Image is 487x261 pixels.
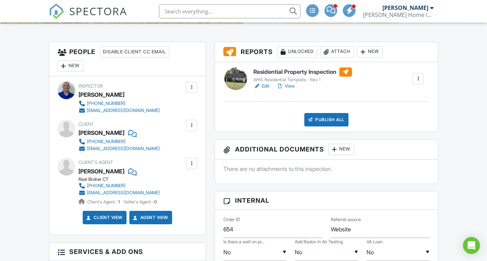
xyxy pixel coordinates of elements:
div: New [58,60,83,72]
span: Client [78,121,94,127]
div: New [357,46,383,58]
h3: Internal [215,191,438,210]
a: [EMAIL_ADDRESS][DOMAIN_NAME] [78,107,160,114]
p: There are no attachments to this inspection. [223,165,429,173]
div: [EMAIL_ADDRESS][DOMAIN_NAME] [87,146,160,152]
span: Inspector [78,83,103,89]
label: Add Radon In Air Testing [295,239,343,245]
a: Client View [85,214,123,221]
h3: People [49,42,206,76]
div: [PHONE_NUMBER] [87,101,125,106]
h6: Residential Property Inspection [253,67,352,77]
div: [PERSON_NAME] [78,127,124,138]
div: Angell Home Inspection Services, LLC [363,11,434,18]
div: Disable Client CC Email [100,46,169,58]
div: Real Broker CT [78,177,165,182]
div: [EMAIL_ADDRESS][DOMAIN_NAME] [87,190,160,196]
a: [PERSON_NAME] [78,166,124,177]
a: Edit [253,83,269,90]
span: Seller's Agent - [124,199,157,204]
a: [PHONE_NUMBER] [78,182,160,189]
a: SPECTORA [49,10,127,24]
a: [EMAIL_ADDRESS][DOMAIN_NAME] [78,145,160,152]
a: Agent View [132,214,168,221]
div: [EMAIL_ADDRESS][DOMAIN_NAME] [87,108,160,113]
h3: Services & Add ons [49,243,206,261]
span: SPECTORA [69,4,127,18]
h3: Reports [215,42,438,62]
div: Publish All [304,113,348,126]
label: Is there a well on property? [223,239,264,245]
div: Unlocked [277,46,317,58]
div: [PERSON_NAME] [78,89,124,100]
a: View [276,83,295,90]
a: [PHONE_NUMBER] [78,138,160,145]
a: [EMAIL_ADDRESS][DOMAIN_NAME] [78,189,160,196]
div: [PERSON_NAME] [382,4,428,11]
div: Attach [320,46,354,58]
span: Client's Agent [78,160,113,165]
label: VA Loan [366,239,383,245]
h3: Additional Documents [215,140,438,160]
div: New [328,144,354,155]
div: Open Intercom Messenger [463,237,480,254]
img: The Best Home Inspection Software - Spectora [49,4,64,19]
label: Order ID [223,216,240,223]
label: Referral source [331,216,361,223]
div: AHIS Residential Template - Rev 1 [253,77,352,83]
a: Residential Property Inspection AHIS Residential Template - Rev 1 [253,67,352,83]
div: [PHONE_NUMBER] [87,183,125,189]
strong: 1 [118,199,120,204]
div: [PHONE_NUMBER] [87,139,125,144]
input: Search everything... [159,4,300,18]
a: [PHONE_NUMBER] [78,100,160,107]
strong: 0 [154,199,157,204]
span: Client's Agent - [87,199,121,204]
